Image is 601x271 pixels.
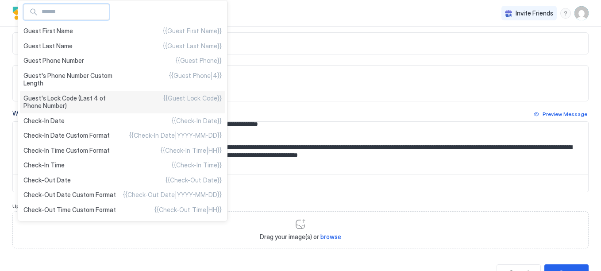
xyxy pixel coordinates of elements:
span: {{Check-In Time}} [172,161,222,169]
span: Guest's Lock Code (Last 4 of Phone Number) [23,94,123,110]
span: Check-In Time Custom Format [23,147,110,155]
span: {{Check-In Date|YYYY-MM-DD}} [129,132,222,139]
span: Check-Out Date Custom Format [23,191,116,199]
span: {{Check-In Time|HH}} [161,147,222,155]
span: Guest's Phone Number Custom Length [23,72,123,87]
span: {{Check-Out Date}} [166,176,222,184]
span: Guest Last Name [23,42,73,50]
span: {{Check-Out Date|YYYY-MM-DD}} [123,191,222,199]
span: {{Check-Out Time}} [166,221,222,228]
span: Check-In Date Custom Format [23,132,110,139]
span: {{Guest Last Name}} [163,42,222,50]
span: Check-In Time [23,161,65,169]
span: {{Guest First Name}} [163,27,222,35]
iframe: Intercom live chat [9,241,30,262]
span: {{Check-Out Time|HH}} [154,206,222,214]
span: {{Check-In Date}} [172,117,222,125]
span: Check-Out Date [23,176,71,184]
span: {{Guest Lock Code}} [163,94,222,110]
span: {{Guest Phone|4}} [169,72,222,87]
input: Input Field [38,4,109,19]
span: Guest First Name [23,27,73,35]
span: {{Guest Phone}} [176,57,222,65]
span: Check-In Date [23,117,65,125]
span: Check-Out Time Custom Format [23,206,116,214]
span: Guest Phone Number [23,57,84,65]
span: Check-Out Time [23,221,71,228]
